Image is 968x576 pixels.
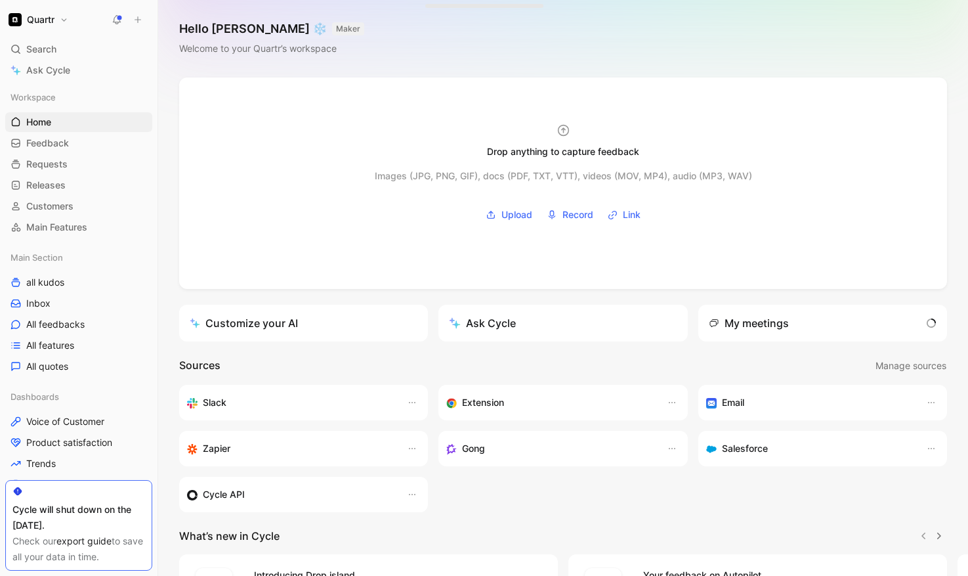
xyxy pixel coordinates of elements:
[5,196,152,216] a: Customers
[449,315,516,331] div: Ask Cycle
[26,41,56,57] span: Search
[5,175,152,195] a: Releases
[26,116,51,129] span: Home
[5,387,152,516] div: DashboardsVoice of CustomerProduct satisfactionTrendsFeature viewCustomer view
[875,358,946,374] span: Manage sources
[5,112,152,132] a: Home
[5,133,152,153] a: Feedback
[26,415,104,428] span: Voice of Customer
[5,336,152,355] a: All features
[446,395,653,410] div: Capture feedback from anywhere on the web
[56,535,112,546] a: export guide
[26,276,64,289] span: all kudos
[203,487,245,502] h3: Cycle API
[187,487,394,502] div: Sync customers & send feedback from custom sources. Get inspired by our favorite use case
[709,315,789,331] div: My meetings
[187,441,394,456] div: Capture feedback from thousands of sources with Zapier (survey results, recordings, sheets, etc).
[12,533,145,565] div: Check our to save all your data in time.
[5,217,152,237] a: Main Features
[203,441,230,456] h3: Zapier
[9,13,22,26] img: Quartr
[5,294,152,313] a: Inbox
[5,454,152,474] a: Trends
[179,305,428,342] a: Customize your AI
[722,441,768,456] h3: Salesforce
[706,395,913,410] div: Forward emails to your feedback inbox
[5,248,152,267] div: Main Section
[5,248,152,376] div: Main Sectionall kudosInboxAll feedbacksAll featuresAll quotes
[26,457,56,470] span: Trends
[446,441,653,456] div: Capture feedback from your incoming calls
[462,441,485,456] h3: Gong
[462,395,504,410] h3: Extension
[623,207,641,223] span: Link
[332,22,364,35] button: MAKER
[481,205,537,225] button: Upload
[603,205,645,225] button: Link
[179,21,364,37] h1: Hello [PERSON_NAME] ❄️
[190,315,298,331] div: Customize your AI
[5,315,152,334] a: All feedbacks
[5,11,72,29] button: QuartrQuartr
[5,433,152,453] a: Product satisfaction
[5,412,152,432] a: Voice of Customer
[179,357,221,374] h2: Sources
[5,357,152,376] a: All quotes
[26,318,85,331] span: All feedbacks
[26,221,87,234] span: Main Features
[5,154,152,174] a: Requests
[5,387,152,407] div: Dashboards
[5,87,152,107] div: Workspace
[26,179,66,192] span: Releases
[26,478,81,491] span: Feature view
[438,305,687,342] button: Ask Cycle
[375,168,752,184] div: Images (JPG, PNG, GIF), docs (PDF, TXT, VTT), videos (MOV, MP4), audio (MP3, WAV)
[875,357,947,374] button: Manage sources
[26,297,51,310] span: Inbox
[179,41,364,56] div: Welcome to your Quartr’s workspace
[542,205,598,225] button: Record
[501,207,532,223] span: Upload
[11,390,59,403] span: Dashboards
[26,158,68,171] span: Requests
[26,200,74,213] span: Customers
[26,137,69,150] span: Feedback
[5,273,152,292] a: all kudos
[11,251,63,264] span: Main Section
[5,60,152,80] a: Ask Cycle
[26,339,74,352] span: All features
[5,475,152,495] a: Feature view
[26,62,70,78] span: Ask Cycle
[5,39,152,59] div: Search
[203,395,226,410] h3: Slack
[187,395,394,410] div: Sync your customers, send feedback and get updates in Slack
[487,144,639,160] div: Drop anything to capture feedback
[27,14,54,26] h1: Quartr
[722,395,744,410] h3: Email
[26,436,112,449] span: Product satisfaction
[12,502,145,533] div: Cycle will shut down on the [DATE].
[11,91,56,104] span: Workspace
[26,360,68,373] span: All quotes
[562,207,593,223] span: Record
[179,528,280,544] h2: What’s new in Cycle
